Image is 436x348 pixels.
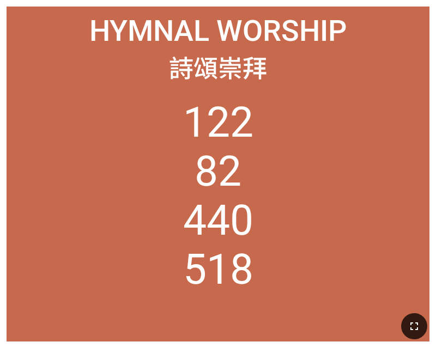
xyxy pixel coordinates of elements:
[169,49,267,84] span: 詩頌崇拜
[89,14,347,48] span: Hymnal Worship
[183,196,253,245] li: 440
[183,245,253,294] li: 518
[195,147,241,196] li: 82
[183,98,253,147] li: 122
